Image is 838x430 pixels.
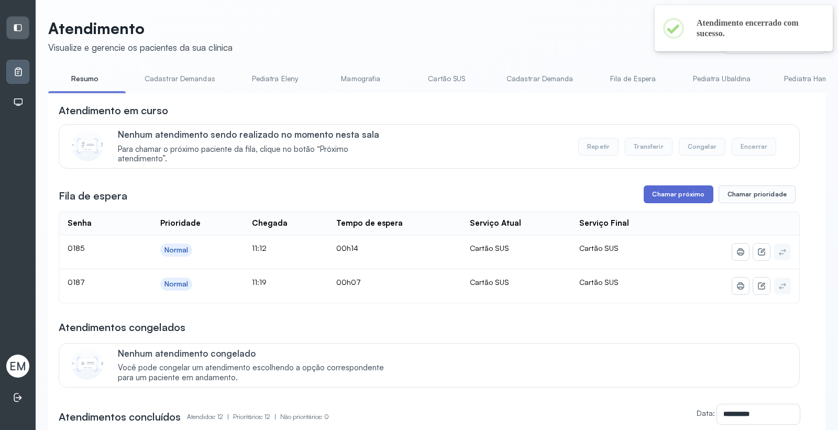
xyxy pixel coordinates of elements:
div: Visualize e gerencie os pacientes da sua clínica [48,42,233,53]
p: Nenhum atendimento congelado [118,348,395,359]
h3: Fila de espera [59,189,127,203]
a: Cadastrar Demanda [496,70,584,87]
p: Atendidos: 12 [187,410,233,424]
h3: Atendimento em curso [59,103,168,118]
h3: Atendimentos concluídos [59,410,181,424]
span: Para chamar o próximo paciente da fila, clique no botão “Próximo atendimento”. [118,145,395,164]
span: Cartão SUS [579,278,619,286]
a: Mamografia [324,70,398,87]
button: Congelar [679,138,725,156]
span: 0187 [68,278,85,286]
span: Cartão SUS [579,244,619,252]
a: Pediatra Ubaldina [682,70,762,87]
div: Cartão SUS [470,278,563,287]
div: Prioridade [160,218,201,228]
p: Nenhum atendimento sendo realizado no momento nesta sala [118,129,395,140]
button: Chamar prioridade [719,185,796,203]
img: Imagem de CalloutCard [72,130,103,161]
div: Tempo de espera [336,218,403,228]
span: 11:12 [252,244,267,252]
button: Encerrar [732,138,776,156]
div: Cartão SUS [470,244,563,253]
span: 00h14 [336,244,358,252]
h2: Atendimento encerrado com sucesso. [697,18,816,39]
div: Serviço Final [579,218,629,228]
a: Cadastrar Demandas [134,70,226,87]
span: Você pode congelar um atendimento escolhendo a opção correspondente para um paciente em andamento. [118,363,395,383]
div: Normal [164,246,189,255]
span: | [227,413,229,421]
p: Não prioritários: 0 [280,410,329,424]
div: Normal [164,280,189,289]
a: Cartão SUS [410,70,483,87]
div: Serviço Atual [470,218,521,228]
a: Pediatra Eleny [238,70,312,87]
h3: Atendimentos congelados [59,320,185,335]
p: Atendimento [48,19,233,38]
span: 11:19 [252,278,267,286]
label: Data: [697,409,715,417]
a: Fila de Espera [597,70,670,87]
p: Prioritários: 12 [233,410,280,424]
img: Imagem de CalloutCard [72,348,103,380]
button: Chamar próximo [644,185,713,203]
span: 00h07 [336,278,361,286]
button: Repetir [578,138,619,156]
button: Transferir [625,138,672,156]
span: | [274,413,276,421]
span: EM [9,359,26,373]
span: 0185 [68,244,84,252]
a: Resumo [48,70,122,87]
div: Senha [68,218,92,228]
div: Chegada [252,218,288,228]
